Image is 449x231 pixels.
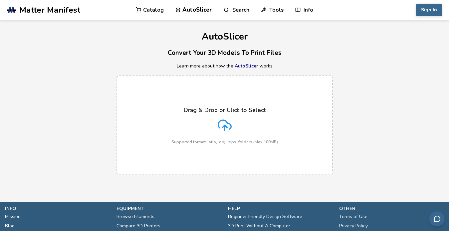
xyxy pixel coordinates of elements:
a: Beginner Friendly Design Software [228,212,302,221]
p: equipment [116,205,221,212]
button: Sign In [416,4,442,16]
a: 3D Print Without A Computer [228,221,290,231]
p: other [339,205,444,212]
a: Terms of Use [339,212,367,221]
a: Compare 3D Printers [116,221,160,231]
p: Drag & Drop or Click to Select [184,107,266,113]
p: Supported format: .stls, .obj, .zips, folders (Max 100MB) [171,140,278,144]
a: AutoSlicer [235,63,258,69]
a: Privacy Policy [339,221,368,231]
span: Matter Manifest [19,5,80,15]
button: Send feedback via email [429,211,444,226]
p: help [228,205,333,212]
a: Browse Filaments [116,212,154,221]
p: info [5,205,110,212]
a: Blog [5,221,15,231]
a: Mission [5,212,21,221]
